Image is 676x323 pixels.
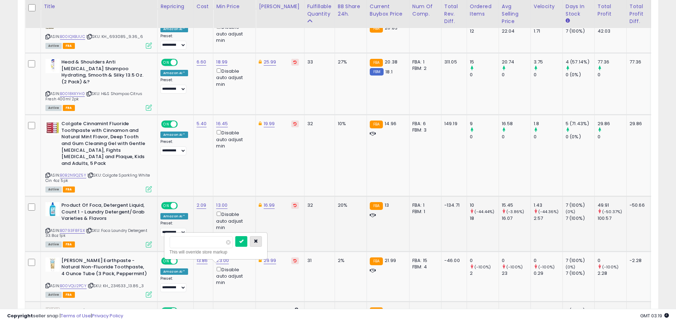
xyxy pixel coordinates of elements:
div: 0 [534,257,562,264]
span: | SKU: H&S Shampoo Citrus Fresh 400ml 2pk [45,91,142,101]
small: FBA [370,25,383,33]
div: 0 (0%) [566,72,594,78]
span: 20.38 [385,59,397,65]
div: 9 [470,121,499,127]
div: Disable auto adjust min [216,23,250,44]
a: B00IQXBUUC [60,34,85,40]
div: 7 (100%) [566,270,594,277]
div: 0 [470,134,499,140]
a: 18.99 [216,59,227,66]
div: Total Profit Diff. [630,3,647,25]
div: FBA: 15 [412,257,436,264]
span: 20.83 [385,24,397,31]
span: 18.1 [385,68,392,75]
a: 16.45 [216,120,228,127]
a: 2.09 [197,202,207,209]
div: ASIN: [45,121,152,191]
a: Privacy Policy [92,312,123,319]
small: (-100%) [506,264,523,270]
div: 7 (100%) [566,202,594,208]
div: 23 [502,270,531,277]
div: 4 (57.14%) [566,59,594,65]
div: 0 [598,72,626,78]
span: 21.99 [385,257,396,264]
div: FBM: 3 [412,127,436,133]
div: Disable auto adjust min [216,266,250,286]
span: | SKU: Colgate Sparkling White Cin 4oz 5pk [45,172,150,183]
div: 0 [502,257,531,264]
small: (-3.86%) [506,209,524,215]
div: 12 [470,28,499,34]
div: 7 (100%) [566,215,594,222]
div: 2 [470,270,499,277]
div: Amazon AI * [160,213,188,219]
span: FBA [63,43,75,49]
div: 29.86 [630,121,645,127]
div: 49.91 [598,202,626,208]
div: BB Share 24h. [338,3,364,18]
small: (-44.36%) [538,209,559,215]
div: Num of Comp. [412,3,438,18]
span: All listings currently available for purchase on Amazon [45,241,62,247]
small: (-100%) [474,264,491,270]
div: Amazon AI * [160,132,188,138]
div: 10 [470,202,499,208]
div: ASIN: [45,59,152,110]
span: 13 [385,202,389,208]
span: | SKU: Foca Laundry Detergent 33.8oz 1pk [45,228,147,238]
div: Title [44,3,154,10]
div: This will override store markup [170,249,262,256]
div: Disable auto adjust min [216,129,250,149]
span: 14.96 [385,120,396,127]
div: Min Price [216,3,253,10]
div: Cost [197,3,210,10]
span: All listings currently available for purchase on Amazon [45,292,62,298]
div: -50.66 [630,202,645,208]
img: 416xz-GFeSL._SL40_.jpg [45,59,60,73]
div: Total Rev. Diff. [444,3,464,25]
a: Terms of Use [61,312,91,319]
div: -46.00 [444,257,461,264]
div: Preset: [160,139,188,155]
div: Repricing [160,3,191,10]
div: 20% [338,202,361,208]
a: 25.99 [264,59,276,66]
span: FBA [63,186,75,193]
div: 0.29 [534,270,562,277]
a: 5.40 [197,120,207,127]
div: ASIN: [45,257,152,297]
div: FBM: 4 [412,264,436,270]
div: 0 [598,257,626,264]
span: All listings currently available for purchase on Amazon [45,186,62,193]
small: FBA [370,121,383,128]
div: Disable auto adjust min [216,67,250,88]
div: Amazon AI * [160,268,188,275]
div: Total Profit [598,3,623,18]
div: 16.07 [502,215,531,222]
span: OFF [177,258,188,264]
div: 0 [502,72,531,78]
div: 31 [307,257,329,264]
span: ON [162,258,171,264]
div: 2.57 [534,215,562,222]
div: ASIN: [45,15,152,48]
small: FBA [370,257,383,265]
div: Ordered Items [470,3,496,18]
strong: Copyright [7,312,33,319]
div: 0 [598,134,626,140]
a: 6.60 [197,59,207,66]
b: Product Of Foca, Detergent Liquid, Count 1 - Laundry Detergent/Grab Varieties & Flavors [61,202,148,224]
span: | SKU: KH_234633_13.86_3 [88,283,144,289]
div: 32 [307,121,329,127]
a: B0793F8FSX [60,228,85,234]
b: [PERSON_NAME] Earthpaste - Natural Non-Fluoride Toothpaste, 4 Ounce Tube (3 Pack, Peppermint) [61,257,148,279]
span: FBA [63,292,75,298]
div: 1.43 [534,202,562,208]
a: 19.99 [264,120,275,127]
a: 13.86 [197,257,208,264]
small: Days In Stock. [566,18,570,24]
span: | SKU: KH_693085_9.36_6 [86,34,143,39]
div: FBA: 1 [412,59,436,65]
div: Preset: [160,34,188,50]
div: 42.03 [598,28,626,34]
